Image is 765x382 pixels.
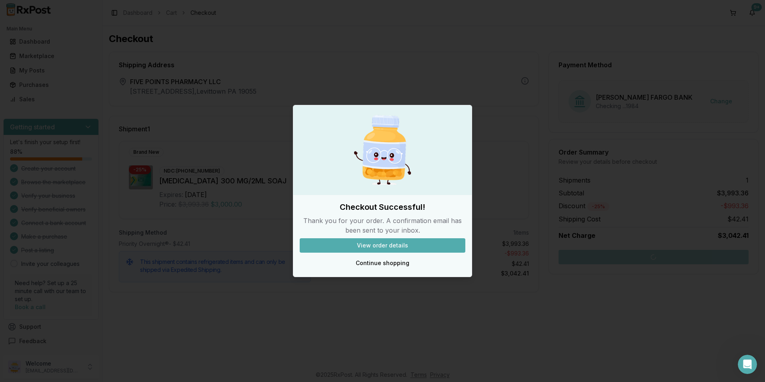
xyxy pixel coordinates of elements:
button: Continue shopping [300,256,465,270]
img: Happy Pill Bottle [344,112,421,189]
p: Thank you for your order. A confirmation email has been sent to your inbox. [300,216,465,235]
h2: Checkout Successful! [300,201,465,213]
button: View order details [300,238,465,253]
iframe: Intercom live chat [738,355,757,374]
